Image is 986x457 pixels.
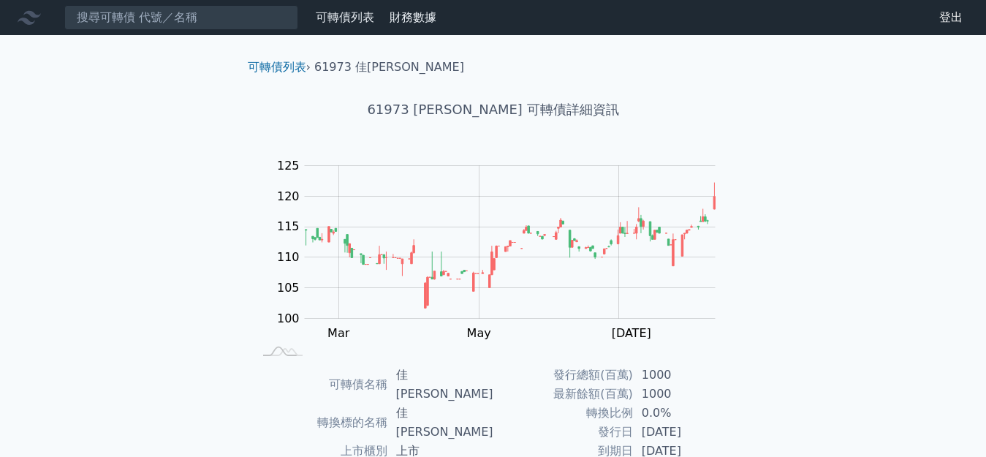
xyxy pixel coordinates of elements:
input: 搜尋可轉債 代號／名稱 [64,5,298,30]
h1: 61973 [PERSON_NAME] 可轉債詳細資訊 [236,99,751,120]
li: 61973 佳[PERSON_NAME] [314,58,464,76]
g: Chart [270,159,737,341]
a: 可轉債列表 [248,60,306,74]
li: › [248,58,311,76]
tspan: 110 [277,250,300,264]
td: 佳[PERSON_NAME] [387,404,493,442]
tspan: Mar [327,326,350,340]
td: 轉換標的名稱 [254,404,387,442]
td: 1000 [633,366,733,385]
td: 轉換比例 [493,404,633,423]
tspan: 115 [277,219,300,233]
td: 佳[PERSON_NAME] [387,366,493,404]
td: [DATE] [633,423,733,442]
td: 發行日 [493,423,633,442]
td: 1000 [633,385,733,404]
g: Series [305,183,715,309]
tspan: May [467,326,491,340]
td: 最新餘額(百萬) [493,385,633,404]
tspan: 120 [277,189,300,203]
a: 可轉債列表 [316,10,374,24]
td: 可轉債名稱 [254,366,387,404]
a: 登出 [928,6,974,29]
tspan: [DATE] [612,326,651,340]
tspan: 105 [277,281,300,295]
tspan: 100 [277,311,300,325]
td: 發行總額(百萬) [493,366,633,385]
a: 財務數據 [390,10,436,24]
td: 0.0% [633,404,733,423]
tspan: 125 [277,159,300,173]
